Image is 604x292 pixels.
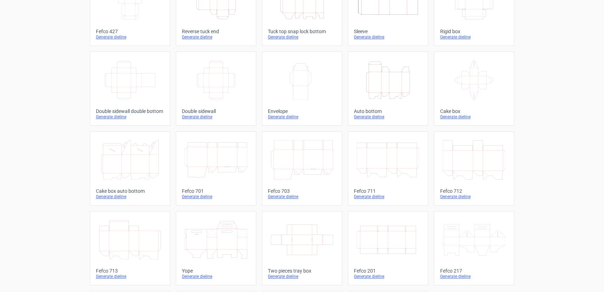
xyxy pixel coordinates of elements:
[354,194,422,199] div: Generate dieline
[262,211,342,285] a: Two pieces tray boxGenerate dieline
[268,274,336,279] div: Generate dieline
[96,29,164,34] div: Fefco 427
[440,188,508,194] div: Fefco 712
[268,34,336,40] div: Generate dieline
[176,131,256,205] a: Fefco 701Generate dieline
[348,211,428,285] a: Fefco 201Generate dieline
[268,188,336,194] div: Fefco 703
[268,268,336,274] div: Two pieces tray box
[440,268,508,274] div: Fefco 217
[268,194,336,199] div: Generate dieline
[96,268,164,274] div: Fefco 713
[354,114,422,120] div: Generate dieline
[182,268,250,274] div: Yope
[434,131,514,205] a: Fefco 712Generate dieline
[268,29,336,34] div: Tuck top snap lock bottom
[182,274,250,279] div: Generate dieline
[96,194,164,199] div: Generate dieline
[176,211,256,285] a: YopeGenerate dieline
[90,211,170,285] a: Fefco 713Generate dieline
[440,274,508,279] div: Generate dieline
[440,194,508,199] div: Generate dieline
[354,29,422,34] div: Sleeve
[262,131,342,205] a: Fefco 703Generate dieline
[268,114,336,120] div: Generate dieline
[90,52,170,126] a: Double sidewall double bottomGenerate dieline
[354,274,422,279] div: Generate dieline
[182,108,250,114] div: Double sidewall
[440,34,508,40] div: Generate dieline
[262,52,342,126] a: EnvelopeGenerate dieline
[90,131,170,205] a: Cake box auto bottomGenerate dieline
[440,114,508,120] div: Generate dieline
[440,29,508,34] div: Rigid box
[354,34,422,40] div: Generate dieline
[268,108,336,114] div: Envelope
[96,108,164,114] div: Double sidewall double bottom
[354,268,422,274] div: Fefco 201
[182,114,250,120] div: Generate dieline
[176,52,256,126] a: Double sidewallGenerate dieline
[348,52,428,126] a: Auto bottomGenerate dieline
[182,194,250,199] div: Generate dieline
[96,114,164,120] div: Generate dieline
[182,34,250,40] div: Generate dieline
[354,108,422,114] div: Auto bottom
[96,274,164,279] div: Generate dieline
[182,188,250,194] div: Fefco 701
[354,188,422,194] div: Fefco 711
[96,34,164,40] div: Generate dieline
[96,188,164,194] div: Cake box auto bottom
[440,108,508,114] div: Cake box
[182,29,250,34] div: Reverse tuck end
[434,52,514,126] a: Cake boxGenerate dieline
[348,131,428,205] a: Fefco 711Generate dieline
[434,211,514,285] a: Fefco 217Generate dieline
